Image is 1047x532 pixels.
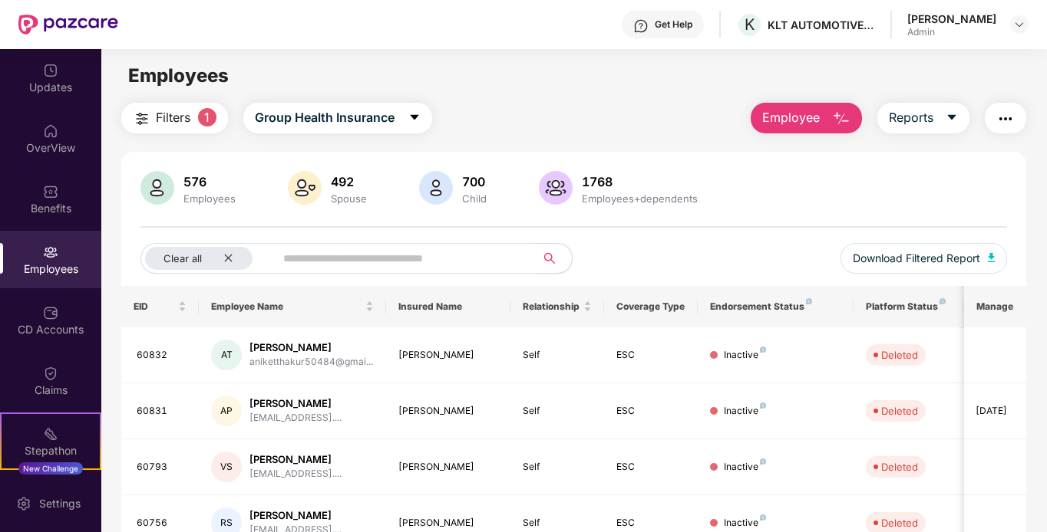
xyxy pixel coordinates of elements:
[539,171,573,205] img: svg+xml;base64,PHN2ZyB4bWxucz0iaHR0cDovL3d3dy53My5vcmcvMjAwMC9zdmciIHhtbG5zOnhsaW5rPSJodHRwOi8vd3...
[386,286,511,327] th: Insured Name
[243,103,432,133] button: Group Health Insurancecaret-down
[398,404,499,419] div: [PERSON_NAME]
[866,300,950,313] div: Platform Status
[198,108,216,126] span: 1
[43,63,58,78] img: svg+xml;base64,PHN2ZyBpZD0iVXBkYXRlZCIgeG1sbnM9Imh0dHA6Ly93d3cudzMub3JnLzIwMDAvc3ZnIiB3aWR0aD0iMj...
[877,103,969,133] button: Reportscaret-down
[43,305,58,320] img: svg+xml;base64,PHN2ZyBpZD0iQ0RfQWNjb3VudHMiIGRhdGEtbmFtZT0iQ0QgQWNjb3VudHMiIHhtbG5zPSJodHRwOi8vd3...
[616,404,685,419] div: ESC
[459,174,490,189] div: 700
[579,192,701,205] div: Employees+dependents
[996,110,1015,128] img: svg+xml;base64,PHN2ZyB4bWxucz0iaHR0cDovL3d3dy53My5vcmcvMjAwMC9zdmciIHdpZHRoPSIyNCIgaGVpZ2h0PSIyNC...
[964,286,1026,327] th: Manage
[760,458,766,465] img: svg+xml;base64,PHN2ZyB4bWxucz0iaHR0cDovL3d3dy53My5vcmcvMjAwMC9zdmciIHdpZHRoPSI4IiBoZWlnaHQ9IjgiIH...
[328,174,370,189] div: 492
[223,253,233,263] span: close
[43,245,58,260] img: svg+xml;base64,PHN2ZyBpZD0iRW1wbG95ZWVzIiB4bWxucz0iaHR0cDovL3d3dy53My5vcmcvMjAwMC9zdmciIHdpZHRoPS...
[760,346,766,353] img: svg+xml;base64,PHN2ZyB4bWxucz0iaHR0cDovL3d3dy53My5vcmcvMjAwMC9zdmciIHdpZHRoPSI4IiBoZWlnaHQ9IjgiIH...
[249,340,373,355] div: [PERSON_NAME]
[211,300,362,313] span: Employee Name
[889,108,933,127] span: Reports
[604,286,698,327] th: Coverage Type
[199,286,386,327] th: Employee Name
[419,171,453,205] img: svg+xml;base64,PHN2ZyB4bWxucz0iaHR0cDovL3d3dy53My5vcmcvMjAwMC9zdmciIHhtbG5zOnhsaW5rPSJodHRwOi8vd3...
[1013,18,1026,31] img: svg+xml;base64,PHN2ZyBpZD0iRHJvcGRvd24tMzJ4MzIiIHhtbG5zPSJodHRwOi8vd3d3LnczLm9yZy8yMDAwL3N2ZyIgd2...
[43,184,58,199] img: svg+xml;base64,PHN2ZyBpZD0iQmVuZWZpdHMiIHhtbG5zPSJodHRwOi8vd3d3LnczLm9yZy8yMDAwL3N2ZyIgd2lkdGg9Ij...
[211,452,242,482] div: VS
[249,508,342,523] div: [PERSON_NAME]
[137,460,187,475] div: 60793
[762,108,820,127] span: Employee
[579,174,701,189] div: 1768
[398,460,499,475] div: [PERSON_NAME]
[907,26,996,38] div: Admin
[523,300,580,313] span: Relationship
[211,396,242,426] div: AP
[534,252,564,264] span: search
[806,298,812,304] img: svg+xml;base64,PHN2ZyB4bWxucz0iaHR0cDovL3d3dy53My5vcmcvMjAwMC9zdmciIHdpZHRoPSI4IiBoZWlnaHQ9IjgiIH...
[140,171,174,205] img: svg+xml;base64,PHN2ZyB4bWxucz0iaHR0cDovL3d3dy53My5vcmcvMjAwMC9zdmciIHhtbG5zOnhsaW5rPSJodHRwOi8vd3...
[288,171,322,205] img: svg+xml;base64,PHN2ZyB4bWxucz0iaHR0cDovL3d3dy53My5vcmcvMjAwMC9zdmciIHhtbG5zOnhsaW5rPSJodHRwOi8vd3...
[616,516,685,530] div: ESC
[946,111,958,125] span: caret-down
[408,111,421,125] span: caret-down
[988,253,996,262] img: svg+xml;base64,PHN2ZyB4bWxucz0iaHR0cDovL3d3dy53My5vcmcvMjAwMC9zdmciIHhtbG5zOnhsaW5rPSJodHRwOi8vd3...
[523,516,592,530] div: Self
[328,192,370,205] div: Spouse
[249,452,342,467] div: [PERSON_NAME]
[881,459,918,475] div: Deleted
[724,460,766,475] div: Inactive
[18,462,83,475] div: New Challenge
[724,404,766,419] div: Inactive
[249,355,373,369] div: aniketthakur50484@gmai...
[43,123,58,139] img: svg+xml;base64,PHN2ZyBpZD0iSG9tZSIgeG1sbnM9Imh0dHA6Ly93d3cudzMub3JnLzIwMDAvc3ZnIiB3aWR0aD0iMjAiIG...
[121,286,200,327] th: EID
[724,516,766,530] div: Inactive
[249,396,342,411] div: [PERSON_NAME]
[180,192,239,205] div: Employees
[398,348,499,363] div: [PERSON_NAME]
[940,298,946,304] img: svg+xml;base64,PHN2ZyB4bWxucz0iaHR0cDovL3d3dy53My5vcmcvMjAwMC9zdmciIHdpZHRoPSI4IiBoZWlnaHQ9IjgiIH...
[249,411,342,425] div: [EMAIL_ADDRESS]....
[43,426,58,442] img: svg+xml;base64,PHN2ZyB4bWxucz0iaHR0cDovL3d3dy53My5vcmcvMjAwMC9zdmciIHdpZHRoPSIyMSIgaGVpZ2h0PSIyMC...
[745,15,755,34] span: K
[760,402,766,409] img: svg+xml;base64,PHN2ZyB4bWxucz0iaHR0cDovL3d3dy53My5vcmcvMjAwMC9zdmciIHdpZHRoPSI4IiBoZWlnaHQ9IjgiIH...
[907,11,996,26] div: [PERSON_NAME]
[121,103,228,133] button: Filters1
[18,15,118,34] img: New Pazcare Logo
[881,515,918,530] div: Deleted
[523,460,592,475] div: Self
[881,403,918,419] div: Deleted
[137,516,187,530] div: 60756
[255,108,395,127] span: Group Health Insurance
[133,110,151,128] img: svg+xml;base64,PHN2ZyB4bWxucz0iaHR0cDovL3d3dy53My5vcmcvMjAwMC9zdmciIHdpZHRoPSIyNCIgaGVpZ2h0PSIyNC...
[710,300,841,313] div: Endorsement Status
[128,64,229,87] span: Employees
[398,516,499,530] div: [PERSON_NAME]
[655,18,692,31] div: Get Help
[841,243,1008,274] button: Download Filtered Report
[724,348,766,363] div: Inactive
[853,250,980,267] span: Download Filtered Report
[510,286,604,327] th: Relationship
[760,514,766,521] img: svg+xml;base64,PHN2ZyB4bWxucz0iaHR0cDovL3d3dy53My5vcmcvMjAwMC9zdmciIHdpZHRoPSI4IiBoZWlnaHQ9IjgiIH...
[768,18,875,32] div: KLT AUTOMOTIVE AND TUBULAR PRODUCTS LTD
[459,192,490,205] div: Child
[2,443,100,458] div: Stepathon
[156,108,190,127] span: Filters
[137,404,187,419] div: 60831
[180,174,239,189] div: 576
[163,252,202,264] span: Clear all
[616,460,685,475] div: ESC
[881,347,918,363] div: Deleted
[137,348,187,363] div: 60832
[140,243,280,274] button: Clear allclose
[751,103,862,133] button: Employee
[534,243,573,274] button: search
[43,366,58,381] img: svg+xml;base64,PHN2ZyBpZD0iQ2xhaW0iIHhtbG5zPSJodHRwOi8vd3d3LnczLm9yZy8yMDAwL3N2ZyIgd2lkdGg9IjIwIi...
[832,110,850,128] img: svg+xml;base64,PHN2ZyB4bWxucz0iaHR0cDovL3d3dy53My5vcmcvMjAwMC9zdmciIHhtbG5zOnhsaW5rPSJodHRwOi8vd3...
[35,496,85,511] div: Settings
[211,340,242,370] div: AT
[523,348,592,363] div: Self
[633,18,649,34] img: svg+xml;base64,PHN2ZyBpZD0iSGVscC0zMngzMiIgeG1sbnM9Imh0dHA6Ly93d3cudzMub3JnLzIwMDAvc3ZnIiB3aWR0aD...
